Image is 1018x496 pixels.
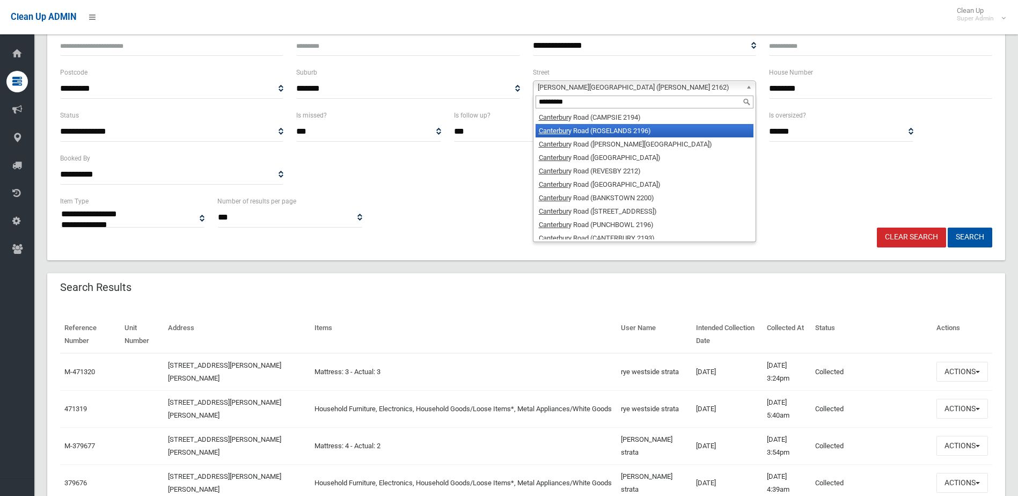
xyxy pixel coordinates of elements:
button: Actions [936,473,988,493]
th: Items [310,316,617,353]
td: [DATE] 5:40am [763,390,811,427]
button: Actions [936,436,988,456]
button: Actions [936,399,988,419]
a: 379676 [64,479,87,487]
th: Reference Number [60,316,120,353]
li: y Road ([PERSON_NAME][GEOGRAPHIC_DATA]) [536,137,753,151]
th: Unit Number [120,316,164,353]
li: y Road (PUNCHBOWL 2196) [536,218,753,231]
em: Canterbur [539,194,568,202]
em: Canterbur [539,127,568,135]
header: Search Results [47,277,144,298]
li: y Road ([GEOGRAPHIC_DATA]) [536,151,753,164]
em: Canterbur [539,221,568,229]
label: Is follow up? [454,110,490,121]
a: Clear Search [877,228,946,247]
label: Postcode [60,67,87,78]
label: Booked By [60,152,90,164]
label: Status [60,110,79,121]
label: Street [533,67,550,78]
th: Actions [932,316,992,353]
td: Mattress: 3 - Actual: 3 [310,353,617,391]
td: [PERSON_NAME] strata [617,427,691,464]
td: [DATE] [692,390,763,427]
button: Search [948,228,992,247]
td: Collected [811,390,932,427]
th: Intended Collection Date [692,316,763,353]
em: Canterbur [539,140,568,148]
label: Is oversized? [769,110,806,121]
a: [STREET_ADDRESS][PERSON_NAME][PERSON_NAME] [168,472,281,493]
td: rye westside strata [617,353,691,391]
em: Canterbur [539,207,568,215]
em: Canterbur [539,180,568,188]
label: Number of results per page [217,195,296,207]
li: y Road (REVESBY 2212) [536,164,753,178]
label: Is missed? [296,110,327,121]
td: [DATE] 3:54pm [763,427,811,464]
li: y Road (ROSELANDS 2196) [536,124,753,137]
td: [DATE] [692,353,763,391]
a: 471319 [64,405,87,413]
td: rye westside strata [617,390,691,427]
li: y Road ([STREET_ADDRESS]) [536,205,753,218]
a: [STREET_ADDRESS][PERSON_NAME][PERSON_NAME] [168,398,281,419]
td: Mattress: 4 - Actual: 2 [310,427,617,464]
span: Clean Up [951,6,1005,23]
td: Collected [811,353,932,391]
em: Canterbur [539,154,568,162]
span: [PERSON_NAME][GEOGRAPHIC_DATA] ([PERSON_NAME] 2162) [538,81,742,94]
a: M-471320 [64,368,95,376]
a: [STREET_ADDRESS][PERSON_NAME][PERSON_NAME] [168,435,281,456]
label: Item Type [60,195,89,207]
td: [DATE] [692,427,763,464]
small: Super Admin [957,14,994,23]
em: Canterbur [539,234,568,242]
li: y Road (CANTERBURY 2193) [536,231,753,245]
label: House Number [769,67,813,78]
span: Clean Up ADMIN [11,12,76,22]
em: Canterbur [539,167,568,175]
th: Address [164,316,310,353]
th: User Name [617,316,691,353]
a: M-379677 [64,442,95,450]
li: y Road ([GEOGRAPHIC_DATA]) [536,178,753,191]
li: y Road (BANKSTOWN 2200) [536,191,753,205]
th: Collected At [763,316,811,353]
li: y Road (CAMPSIE 2194) [536,111,753,124]
a: [STREET_ADDRESS][PERSON_NAME][PERSON_NAME] [168,361,281,382]
label: Suburb [296,67,317,78]
th: Status [811,316,932,353]
td: Collected [811,427,932,464]
em: Canterbur [539,113,568,121]
button: Actions [936,362,988,382]
td: Household Furniture, Electronics, Household Goods/Loose Items*, Metal Appliances/White Goods [310,390,617,427]
td: [DATE] 3:24pm [763,353,811,391]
